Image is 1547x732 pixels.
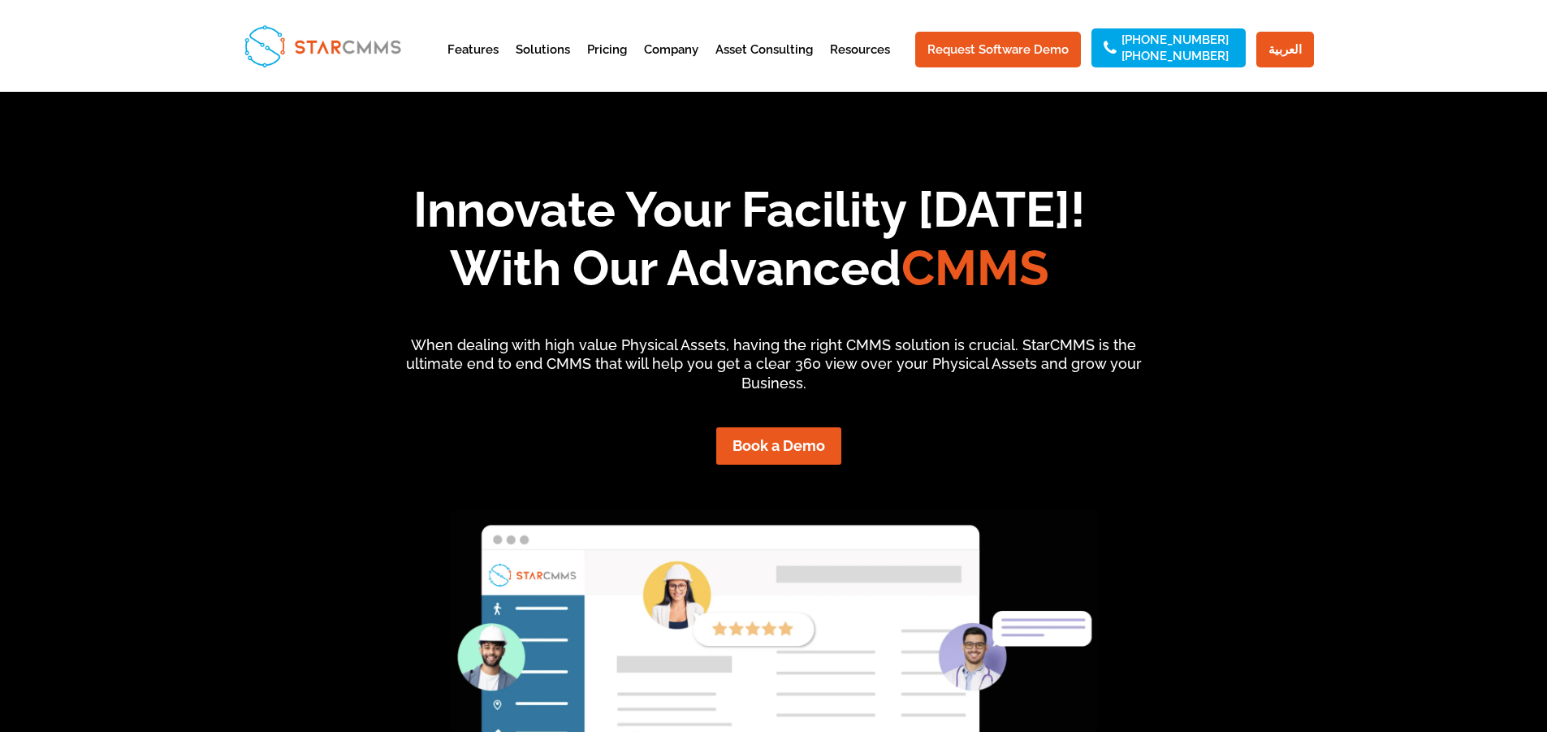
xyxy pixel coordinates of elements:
img: StarCMMS [237,18,408,74]
a: [PHONE_NUMBER] [1121,34,1229,45]
p: When dealing with high value Physical Assets, having the right CMMS solution is crucial. StarCMMS... [391,336,1156,393]
a: [PHONE_NUMBER] [1121,50,1229,62]
a: العربية [1256,32,1314,67]
a: Request Software Demo [915,32,1081,67]
a: Features [447,44,499,84]
a: Pricing [587,44,627,84]
a: Solutions [516,44,570,84]
a: Book a Demo [716,427,841,464]
h1: Innovate Your Facility [DATE]! With Our Advanced [186,180,1313,305]
a: Asset Consulting [715,44,813,84]
a: Company [644,44,698,84]
a: Resources [830,44,890,84]
span: CMMS [901,240,1049,297]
